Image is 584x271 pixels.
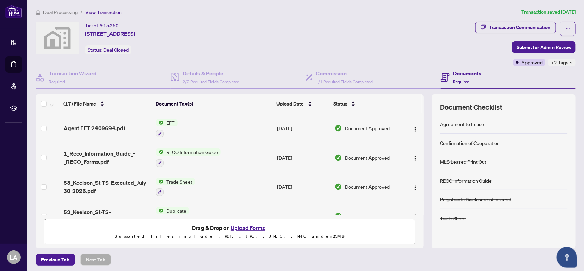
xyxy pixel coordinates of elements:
span: Document Approved [345,212,390,220]
th: Document Tag(s) [153,94,274,113]
span: Drag & Drop orUpload FormsSupported files include .PDF, .JPG, .JPEG, .PNG under25MB [44,219,415,245]
li: / [80,8,82,16]
button: Previous Tab [36,254,75,266]
span: ellipsis [566,26,570,31]
span: +2 Tags [551,59,568,66]
span: [STREET_ADDRESS] [85,29,135,38]
button: Logo [410,181,421,192]
img: Status Icon [156,207,164,214]
button: Status IconTrade Sheet [156,178,195,196]
span: Document Approved [345,154,390,161]
div: Registrants Disclosure of Interest [440,196,511,203]
button: Status IconEFT [156,119,178,137]
button: Next Tab [80,254,111,266]
div: MLS Leased Print Out [440,158,486,165]
span: Agent EFT 2409694.pdf [64,124,125,132]
img: Logo [413,214,418,220]
h4: Commission [316,69,373,77]
div: Confirmation of Cooperation [440,139,500,147]
img: Logo [413,156,418,161]
img: Status Icon [156,148,164,156]
img: Status Icon [156,119,164,126]
th: Status [330,94,402,113]
span: down [570,61,573,64]
img: svg%3e [36,22,79,54]
button: Upload Forms [229,223,267,232]
article: Transaction saved [DATE] [521,8,576,16]
span: LA [10,252,18,262]
h4: Details & People [183,69,239,77]
span: 53_Keelson_St-TS-Luke_to___SIGN.pdf [64,208,151,224]
p: Supported files include .PDF, .JPG, .JPEG, .PNG under 25 MB [48,232,411,241]
div: Ticket #: [85,22,119,29]
div: Status: [85,45,131,54]
span: Required [49,79,65,84]
span: Upload Date [276,100,304,108]
span: Document Approved [345,124,390,132]
button: Logo [410,123,421,134]
td: [DATE] [275,143,332,172]
button: Submit for Admin Review [512,41,576,53]
th: (17) File Name [61,94,153,113]
span: 53_Keelson_St-TS-Executed_July 30 2025.pdf [64,178,151,195]
img: Document Status [335,124,342,132]
span: Deal Closed [103,47,129,53]
span: View Transaction [85,9,122,15]
span: Submit for Admin Review [517,42,571,53]
div: Trade Sheet [440,214,466,222]
span: 15350 [103,23,119,29]
div: RECO Information Guide [440,177,492,184]
span: Document Checklist [440,102,502,112]
img: Document Status [335,183,342,190]
button: Transaction Communication [475,22,556,33]
button: Logo [410,152,421,163]
button: Open asap [557,247,577,268]
img: logo [5,5,22,18]
span: 1_Reco_Information_Guide_-_RECO_Forms.pdf [64,149,151,166]
div: Agreement to Lease [440,120,484,128]
span: Deal Processing [43,9,78,15]
td: [DATE] [275,201,332,231]
span: Approved [521,59,543,66]
td: [DATE] [275,113,332,143]
img: Status Icon [156,178,164,185]
span: RECO Information Guide [164,148,221,156]
span: 2/2 Required Fields Completed [183,79,239,84]
span: Previous Tab [41,254,69,265]
button: Status IconRECO Information Guide [156,148,221,167]
h4: Documents [453,69,481,77]
img: Logo [413,185,418,190]
span: home [36,10,40,15]
span: (17) File Name [63,100,96,108]
img: Document Status [335,212,342,220]
th: Upload Date [274,94,331,113]
button: Logo [410,211,421,222]
img: Logo [413,126,418,132]
span: Trade Sheet [164,178,195,185]
span: Document Approved [345,183,390,190]
span: Required [453,79,469,84]
span: Status [333,100,347,108]
span: 1/1 Required Fields Completed [316,79,373,84]
span: Drag & Drop or [192,223,267,232]
span: Duplicate [164,207,189,214]
span: EFT [164,119,178,126]
div: Transaction Communication [489,22,550,33]
button: Status IconDuplicate [156,207,189,225]
td: [DATE] [275,172,332,202]
img: Document Status [335,154,342,161]
h4: Transaction Wizard [49,69,97,77]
